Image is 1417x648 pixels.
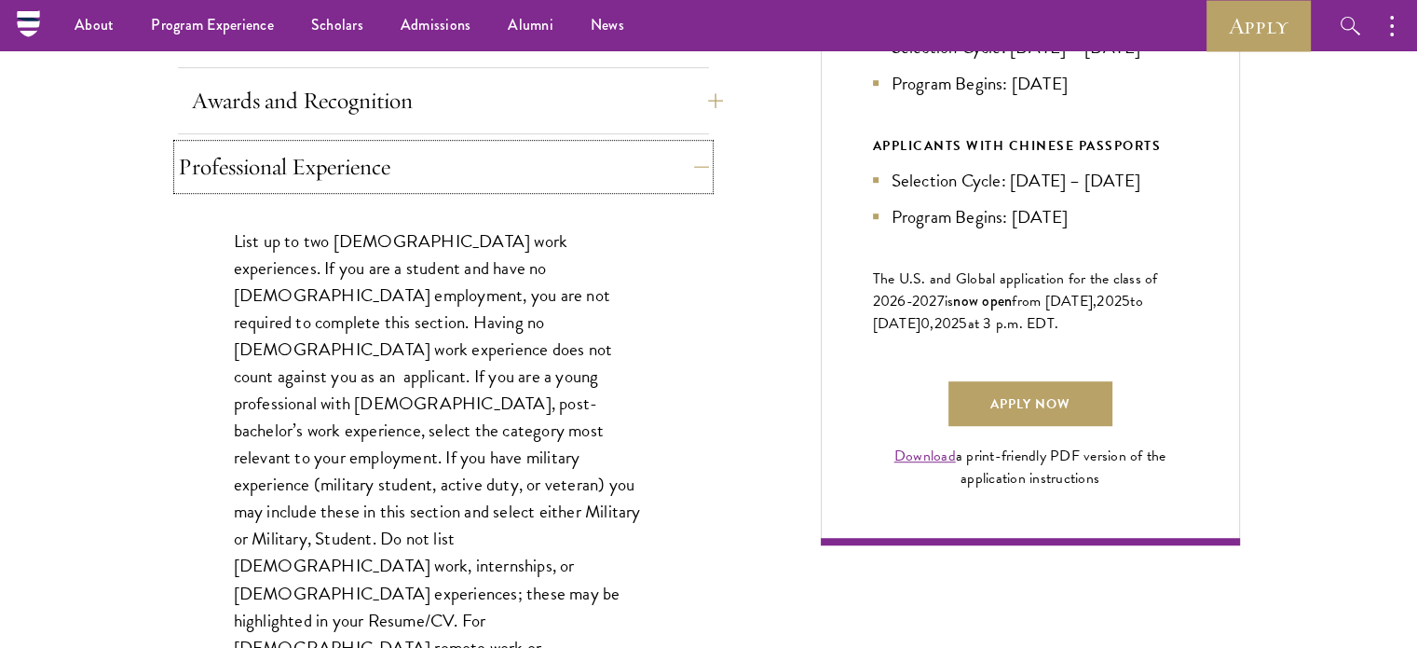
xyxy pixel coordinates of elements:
[930,312,933,335] span: ,
[906,290,937,312] span: -202
[1012,290,1097,312] span: from [DATE],
[873,445,1188,489] div: a print-friendly PDF version of the application instructions
[873,134,1188,158] div: APPLICANTS WITH CHINESE PASSPORTS
[1122,290,1130,312] span: 5
[873,290,1143,335] span: to [DATE]
[873,70,1188,97] li: Program Begins: [DATE]
[937,290,945,312] span: 7
[945,290,954,312] span: is
[873,268,1158,312] span: The U.S. and Global application for the class of 202
[934,312,960,335] span: 202
[873,167,1188,194] li: Selection Cycle: [DATE] – [DATE]
[894,445,956,467] a: Download
[968,312,1059,335] span: at 3 p.m. EDT.
[948,381,1112,426] a: Apply Now
[192,78,723,123] button: Awards and Recognition
[959,312,967,335] span: 5
[1097,290,1122,312] span: 202
[920,312,930,335] span: 0
[897,290,906,312] span: 6
[873,203,1188,230] li: Program Begins: [DATE]
[178,145,709,189] button: Professional Experience
[953,290,1012,311] span: now open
